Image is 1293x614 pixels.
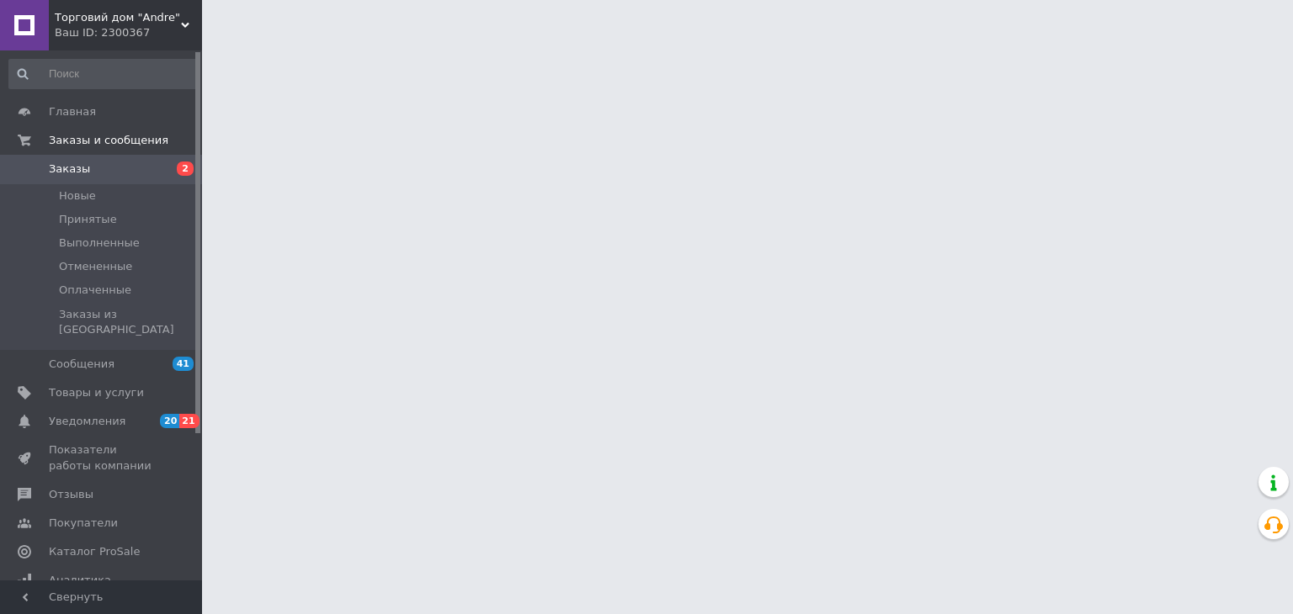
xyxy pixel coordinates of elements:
span: 2 [177,161,194,176]
span: Выполненные [59,236,140,251]
span: Принятые [59,212,117,227]
span: Заказы и сообщения [49,133,168,148]
span: Оплаченные [59,283,131,298]
span: Товары и услуги [49,385,144,400]
span: Покупатели [49,516,118,531]
span: 20 [160,414,179,428]
span: Главная [49,104,96,119]
span: 21 [179,414,199,428]
span: Уведомления [49,414,125,429]
span: Заказы из [GEOGRAPHIC_DATA] [59,307,197,337]
span: Новые [59,188,96,204]
span: Каталог ProSale [49,544,140,559]
span: 41 [173,357,194,371]
span: Торговий дом "Andre" [55,10,181,25]
span: Отмененные [59,259,132,274]
span: Заказы [49,161,90,177]
span: Показатели работы компании [49,442,156,473]
span: Сообщения [49,357,114,372]
div: Ваш ID: 2300367 [55,25,202,40]
input: Поиск [8,59,199,89]
span: Аналитика [49,573,111,588]
span: Отзывы [49,487,93,502]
